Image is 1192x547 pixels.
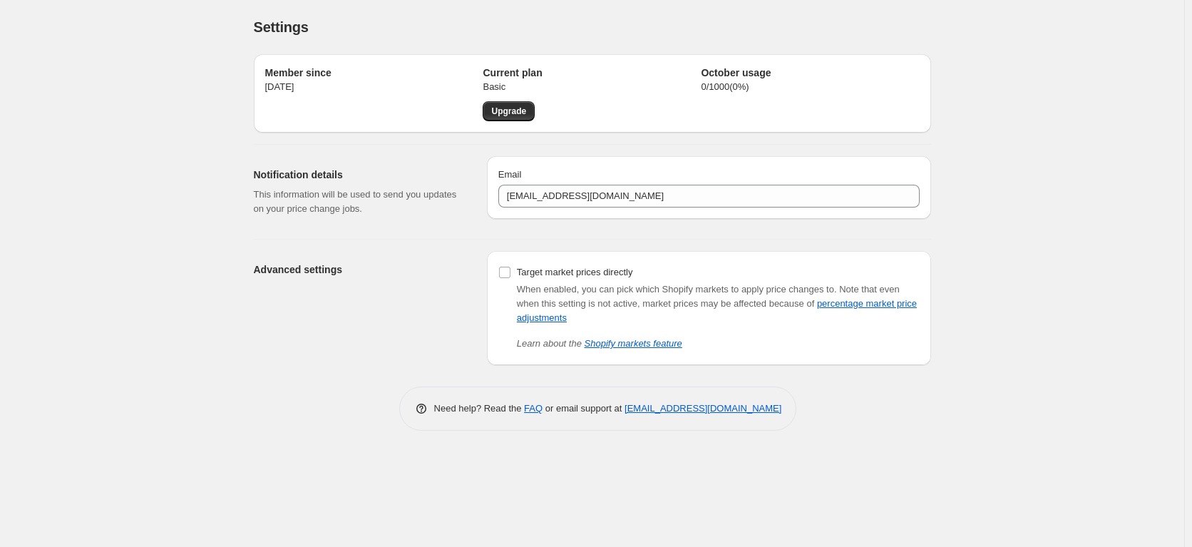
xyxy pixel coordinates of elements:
[265,66,483,80] h2: Member since
[625,403,781,414] a: [EMAIL_ADDRESS][DOMAIN_NAME]
[483,66,701,80] h2: Current plan
[498,169,522,180] span: Email
[483,101,535,121] a: Upgrade
[517,284,837,295] span: When enabled, you can pick which Shopify markets to apply price changes to.
[254,19,309,35] span: Settings
[483,80,701,94] p: Basic
[543,403,625,414] span: or email support at
[701,80,919,94] p: 0 / 1000 ( 0 %)
[517,338,682,349] i: Learn about the
[491,106,526,117] span: Upgrade
[254,188,464,216] p: This information will be used to send you updates on your price change jobs.
[254,262,464,277] h2: Advanced settings
[524,403,543,414] a: FAQ
[701,66,919,80] h2: October usage
[265,80,483,94] p: [DATE]
[517,284,917,323] span: Note that even when this setting is not active, market prices may be affected because of
[254,168,464,182] h2: Notification details
[434,403,525,414] span: Need help? Read the
[517,267,633,277] span: Target market prices directly
[585,338,682,349] a: Shopify markets feature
